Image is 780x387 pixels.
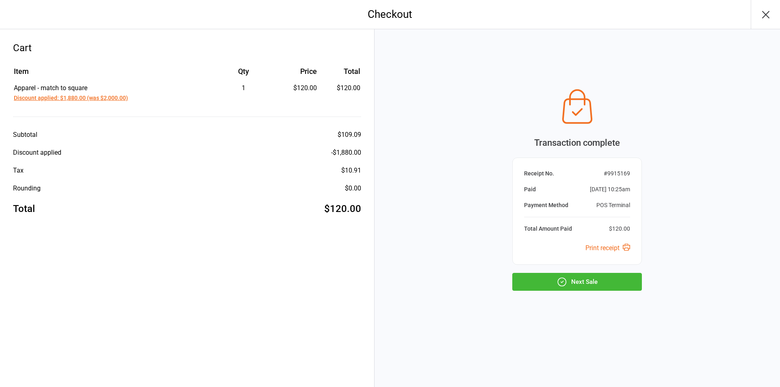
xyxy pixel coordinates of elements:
[585,244,630,252] a: Print receipt
[320,66,360,82] th: Total
[512,136,642,149] div: Transaction complete
[13,166,24,175] div: Tax
[13,184,41,193] div: Rounding
[590,185,630,194] div: [DATE] 10:25am
[13,148,61,158] div: Discount applied
[13,41,361,55] div: Cart
[512,273,642,291] button: Next Sale
[524,185,536,194] div: Paid
[524,169,554,178] div: Receipt No.
[324,201,361,216] div: $120.00
[345,184,361,193] div: $0.00
[212,83,275,93] div: 1
[275,83,317,93] div: $120.00
[524,225,572,233] div: Total Amount Paid
[14,66,212,82] th: Item
[212,66,275,82] th: Qty
[604,169,630,178] div: # 9915169
[275,66,317,77] div: Price
[14,94,128,102] button: Discount applied: $1,880.00 (was $2,000.00)
[609,225,630,233] div: $120.00
[338,130,361,140] div: $109.09
[14,84,87,92] span: Apparel - match to square
[320,83,360,103] td: $120.00
[331,148,361,158] div: - $1,880.00
[524,201,568,210] div: Payment Method
[13,130,37,140] div: Subtotal
[13,201,35,216] div: Total
[596,201,630,210] div: POS Terminal
[341,166,361,175] div: $10.91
